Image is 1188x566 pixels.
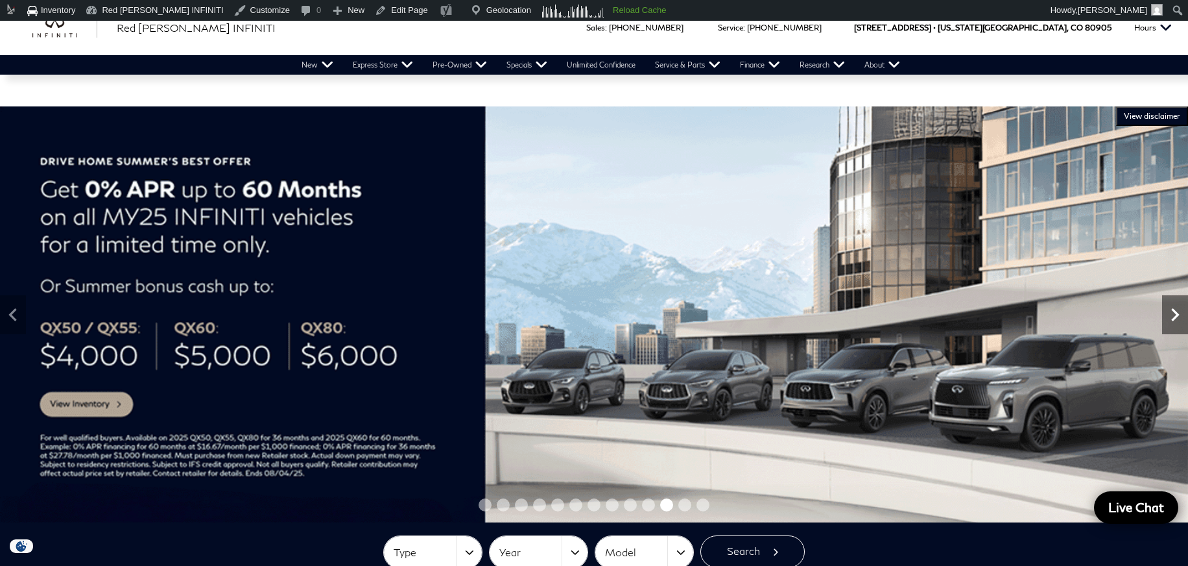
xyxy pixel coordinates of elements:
span: Year [499,542,562,563]
span: Go to slide 8 [606,498,619,511]
a: Pre-Owned [423,55,497,75]
span: Live Chat [1102,499,1170,515]
a: Unlimited Confidence [557,55,645,75]
a: New [292,55,343,75]
nav: Main Navigation [292,55,910,75]
span: Go to slide 9 [624,498,637,511]
section: Click to Open Cookie Consent Modal [6,539,36,553]
span: : [743,23,745,32]
div: Next [1162,295,1188,334]
span: Go to slide 7 [588,498,600,511]
span: Type [394,542,456,563]
a: Finance [730,55,790,75]
a: infiniti [32,18,97,38]
a: [PHONE_NUMBER] [609,23,683,32]
span: Sales [586,23,605,32]
span: Go to slide 6 [569,498,582,511]
span: Service [718,23,743,32]
span: Red [PERSON_NAME] INFINITI [117,21,276,34]
span: VIEW DISCLAIMER [1124,111,1180,121]
span: Go to slide 1 [479,498,492,511]
span: Go to slide 3 [515,498,528,511]
a: Live Chat [1094,491,1178,524]
span: Go to slide 13 [696,498,709,511]
a: Research [790,55,855,75]
span: Go to slide 11 [660,498,673,511]
img: Opt-Out Icon [6,539,36,553]
a: Red [PERSON_NAME] INFINITI [117,20,276,36]
span: : [605,23,607,32]
span: Go to slide 2 [497,498,510,511]
span: Model [605,542,667,563]
a: Service & Parts [645,55,730,75]
span: Go to slide 12 [678,498,691,511]
span: Go to slide 10 [642,498,655,511]
a: [PHONE_NUMBER] [747,23,822,32]
img: INFINITI [32,18,97,38]
a: About [855,55,910,75]
a: Specials [497,55,557,75]
a: Express Store [343,55,423,75]
span: Go to slide 5 [551,498,564,511]
a: [STREET_ADDRESS] • [US_STATE][GEOGRAPHIC_DATA], CO 80905 [854,23,1111,32]
span: Go to slide 4 [533,498,546,511]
